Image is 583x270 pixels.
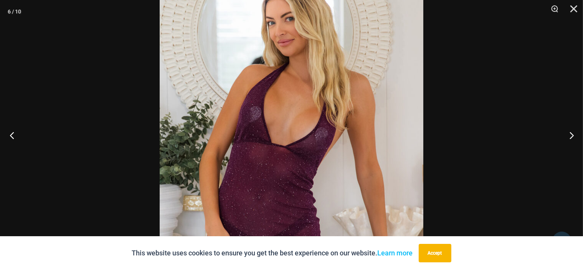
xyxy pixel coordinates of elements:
[8,6,21,17] div: 6 / 10
[554,116,583,154] button: Next
[419,244,451,262] button: Accept
[378,249,413,257] a: Learn more
[132,247,413,259] p: This website uses cookies to ensure you get the best experience on our website.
